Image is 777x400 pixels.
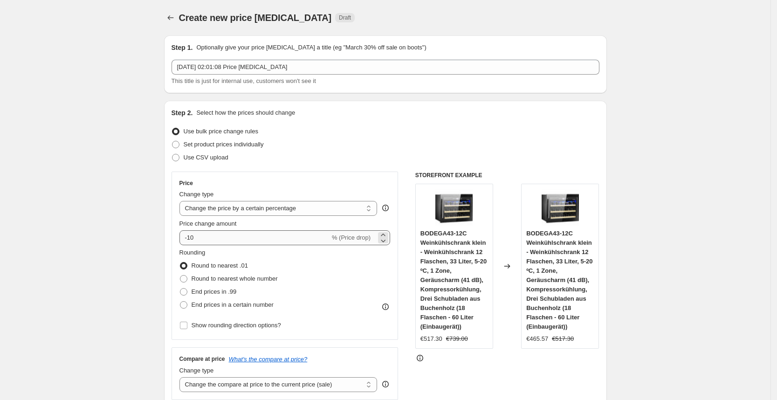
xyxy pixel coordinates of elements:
[196,43,426,52] p: Optionally give your price [MEDICAL_DATA] a title (eg "March 30% off sale on boots")
[184,141,264,148] span: Set product prices individually
[192,262,248,269] span: Round to nearest .01
[381,203,390,213] div: help
[542,189,579,226] img: 71nhijWZXfL_722c87af-3cb2-49bb-a481-337e2dbfc3f8_80x.jpg
[179,13,332,23] span: Create new price [MEDICAL_DATA]
[192,322,281,329] span: Show rounding direction options?
[179,191,214,198] span: Change type
[184,154,228,161] span: Use CSV upload
[179,355,225,363] h3: Compare at price
[435,189,473,226] img: 71nhijWZXfL_722c87af-3cb2-49bb-a481-337e2dbfc3f8_80x.jpg
[172,108,193,117] h2: Step 2.
[179,367,214,374] span: Change type
[420,230,487,330] span: BODEGA43-12C Weinkühlschrank klein - Weinkühlschrank 12 Flaschen, 33 Liter, 5-20 ºC, 1 Zone, Gerä...
[192,275,278,282] span: Round to nearest whole number
[446,334,468,344] strike: €739.00
[332,234,371,241] span: % (Price drop)
[192,301,274,308] span: End prices in a certain number
[172,60,599,75] input: 30% off holiday sale
[184,128,258,135] span: Use bulk price change rules
[196,108,295,117] p: Select how the prices should change
[179,249,206,256] span: Rounding
[229,356,308,363] button: What's the compare at price?
[420,334,442,344] div: €517.30
[179,230,330,245] input: -15
[339,14,351,21] span: Draft
[172,43,193,52] h2: Step 1.
[172,77,316,84] span: This title is just for internal use, customers won't see it
[526,334,548,344] div: €465.57
[192,288,237,295] span: End prices in .99
[179,220,237,227] span: Price change amount
[164,11,177,24] button: Price change jobs
[552,334,574,344] strike: €517.30
[179,179,193,187] h3: Price
[526,230,592,330] span: BODEGA43-12C Weinkühlschrank klein - Weinkühlschrank 12 Flaschen, 33 Liter, 5-20 ºC, 1 Zone, Gerä...
[381,379,390,389] div: help
[415,172,599,179] h6: STOREFRONT EXAMPLE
